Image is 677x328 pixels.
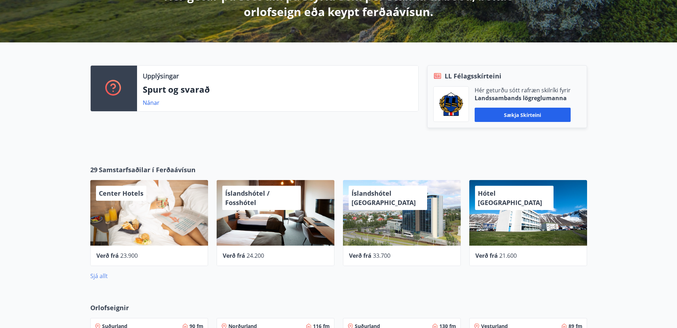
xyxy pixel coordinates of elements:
[373,252,390,260] span: 33.700
[143,83,413,96] p: Spurt og svarað
[90,272,108,280] a: Sjá allt
[475,94,571,102] p: Landssambands lögreglumanna
[223,252,245,260] span: Verð frá
[90,303,129,312] span: Orlofseignir
[475,108,571,122] button: Sækja skírteini
[96,252,119,260] span: Verð frá
[99,165,196,174] span: Samstarfsaðilar í Ferðaávísun
[475,86,571,94] p: Hér geturðu sótt rafræn skilríki fyrir
[499,252,517,260] span: 21.600
[352,189,416,207] span: Íslandshótel [GEOGRAPHIC_DATA]
[439,92,463,116] img: 1cqKbADZNYZ4wXUG0EC2JmCwhQh0Y6EN22Kw4FTY.png
[445,71,501,81] span: LL Félagsskírteini
[90,165,97,174] span: 29
[247,252,264,260] span: 24.200
[120,252,138,260] span: 23.900
[478,189,542,207] span: Hótel [GEOGRAPHIC_DATA]
[475,252,498,260] span: Verð frá
[143,71,179,81] p: Upplýsingar
[349,252,372,260] span: Verð frá
[225,189,269,207] span: Íslandshótel / Fosshótel
[99,189,143,198] span: Center Hotels
[143,99,160,107] a: Nánar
